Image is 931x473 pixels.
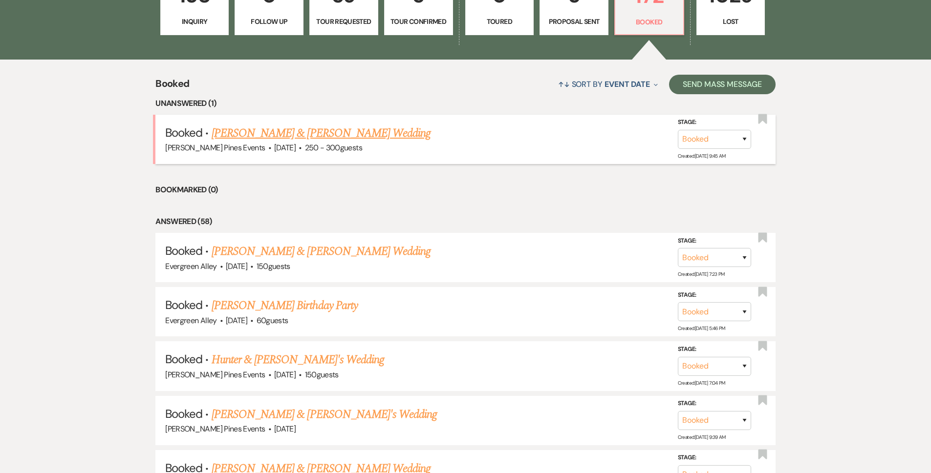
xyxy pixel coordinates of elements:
[305,370,339,380] span: 150 guests
[165,125,202,140] span: Booked
[165,143,265,153] span: [PERSON_NAME] Pines Events
[678,236,751,247] label: Stage:
[678,325,725,331] span: Created: [DATE] 5:46 PM
[678,434,726,440] span: Created: [DATE] 9:39 AM
[678,344,751,355] label: Stage:
[155,215,776,228] li: Answered (58)
[165,406,202,421] span: Booked
[226,315,247,326] span: [DATE]
[546,16,602,27] p: Proposal Sent
[621,17,677,27] p: Booked
[703,16,759,27] p: Lost
[212,297,358,314] a: [PERSON_NAME] Birthday Party
[678,398,751,409] label: Stage:
[257,261,290,271] span: 150 guests
[678,452,751,463] label: Stage:
[390,16,447,27] p: Tour Confirmed
[472,16,528,27] p: Toured
[678,380,725,386] span: Created: [DATE] 7:04 PM
[274,370,296,380] span: [DATE]
[678,153,726,159] span: Created: [DATE] 9:45 AM
[305,143,362,153] span: 250 - 300 guests
[678,117,751,128] label: Stage:
[165,370,265,380] span: [PERSON_NAME] Pines Events
[165,261,217,271] span: Evergreen Alley
[241,16,297,27] p: Follow Up
[558,79,570,89] span: ↑↓
[605,79,650,89] span: Event Date
[167,16,223,27] p: Inquiry
[274,424,296,434] span: [DATE]
[669,75,776,94] button: Send Mass Message
[212,406,437,423] a: [PERSON_NAME] & [PERSON_NAME]'s Wedding
[274,143,296,153] span: [DATE]
[554,71,662,97] button: Sort By Event Date
[212,124,431,142] a: [PERSON_NAME] & [PERSON_NAME] Wedding
[165,315,217,326] span: Evergreen Alley
[165,424,265,434] span: [PERSON_NAME] Pines Events
[212,243,431,260] a: [PERSON_NAME] & [PERSON_NAME] Wedding
[226,261,247,271] span: [DATE]
[678,290,751,301] label: Stage:
[155,76,189,97] span: Booked
[316,16,372,27] p: Tour Requested
[212,351,384,369] a: Hunter & [PERSON_NAME]'s Wedding
[165,351,202,367] span: Booked
[165,297,202,312] span: Booked
[257,315,288,326] span: 60 guests
[155,97,776,110] li: Unanswered (1)
[678,271,725,277] span: Created: [DATE] 7:23 PM
[165,243,202,258] span: Booked
[155,184,776,196] li: Bookmarked (0)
